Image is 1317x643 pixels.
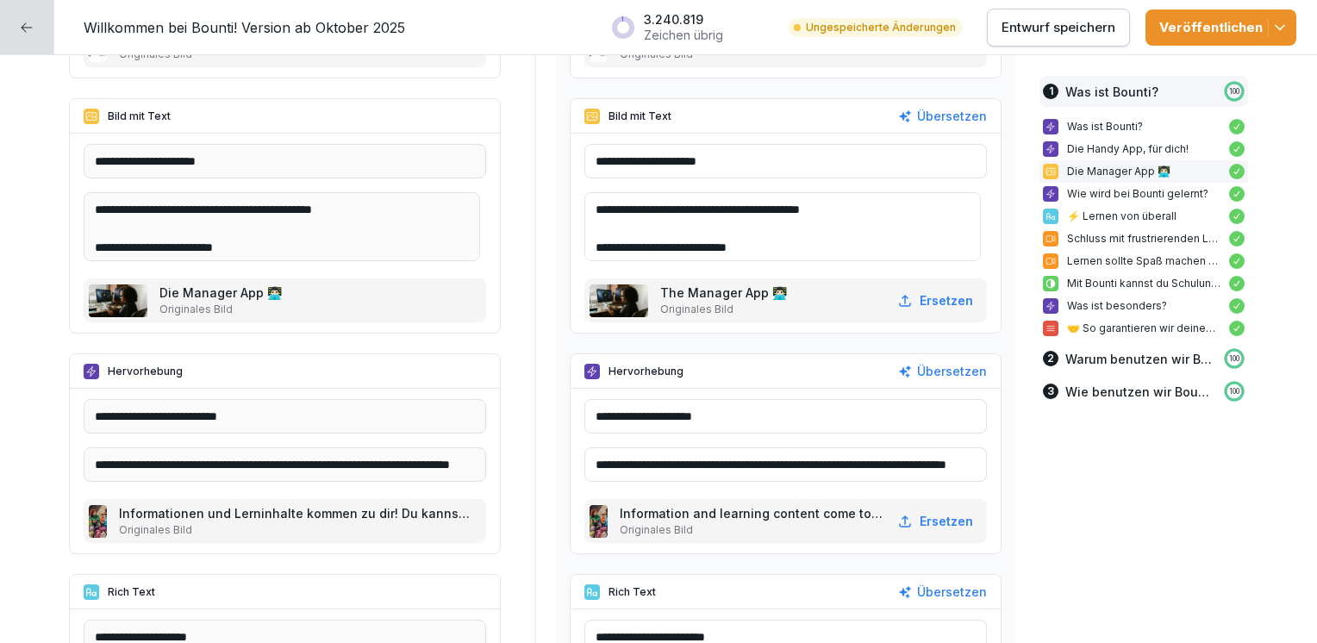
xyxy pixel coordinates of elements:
p: Die Manager App 👨🏻‍💻 [1067,164,1220,179]
p: The Manager App 👨🏻‍💻 [660,284,790,302]
p: Die Handy App, für dich! [1067,141,1220,157]
p: 3.240.819 [644,12,723,28]
p: Originales Bild [119,522,472,538]
p: 100 [1229,353,1239,364]
p: Information and learning content come to you! You can work on them from anywhere! [620,504,885,522]
div: Veröffentlichen [1159,18,1283,37]
p: Lernen sollte Spaß machen 🧠🤩 [1067,253,1220,269]
p: Mit Bounti kannst du Schulungen von überall und zu jeder Zeit bearbeiten. [1067,276,1220,291]
p: Warum benutzen wir Bounti? [1065,350,1215,368]
p: ⚡️ Lernen von überall [1067,209,1220,224]
img: cljru2smt01rlfb01c12dkbmc.png [89,505,107,538]
p: Zeichen übrig [644,28,723,43]
img: cljru2smt01rlfb01c12dkbmc.png [590,505,608,538]
button: Übersetzen [898,583,987,602]
p: 100 [1229,386,1239,396]
p: Hervorhebung [609,364,683,379]
div: 1 [1043,84,1058,99]
p: Informationen und Lerninhalte kommen zu dir! Du kannst sie von überall bearbeiten! [119,504,472,522]
p: Ersetzen [920,291,973,309]
p: Ungespeicherte Änderungen [806,20,956,35]
div: 2 [1043,351,1058,366]
p: Ersetzen [920,512,973,530]
p: Wie wird bei Bounti gelernt? [1067,186,1220,202]
p: Wie benutzen wir Bounti? [1065,383,1215,401]
img: cljru2sas01rjfb015rk50qy8.jpg [590,284,648,317]
p: Was ist Bounti? [1067,119,1220,134]
p: Originales Bild [159,302,285,317]
p: Die Manager App 👨🏻‍💻 [159,284,285,302]
p: Bild mit Text [108,109,171,124]
p: Was ist Bounti? [1065,83,1158,101]
p: Entwurf speichern [1002,18,1115,37]
p: Bild mit Text [609,109,671,124]
button: Veröffentlichen [1145,9,1296,46]
p: Originales Bild [660,302,790,317]
button: 3.240.819Zeichen übrig [602,5,773,49]
p: Originales Bild [620,522,885,538]
p: Schluss mit frustrierenden Lernformaten 😭! [1067,231,1220,247]
p: Willkommen bei Bounti! Version ab Oktober 2025 [84,17,405,38]
img: cljru2sas01rjfb015rk50qy8.jpg [89,284,147,317]
button: Übersetzen [898,107,987,126]
p: 🤝 So garantieren wir deinen Lernerfolg: [1067,321,1220,336]
p: Was ist besonders? [1067,298,1220,314]
p: Rich Text [108,584,155,600]
p: 100 [1229,86,1239,97]
button: Übersetzen [898,362,987,381]
div: 3 [1043,384,1058,399]
button: Entwurf speichern [987,9,1130,47]
p: Hervorhebung [108,364,183,379]
p: Rich Text [609,584,656,600]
